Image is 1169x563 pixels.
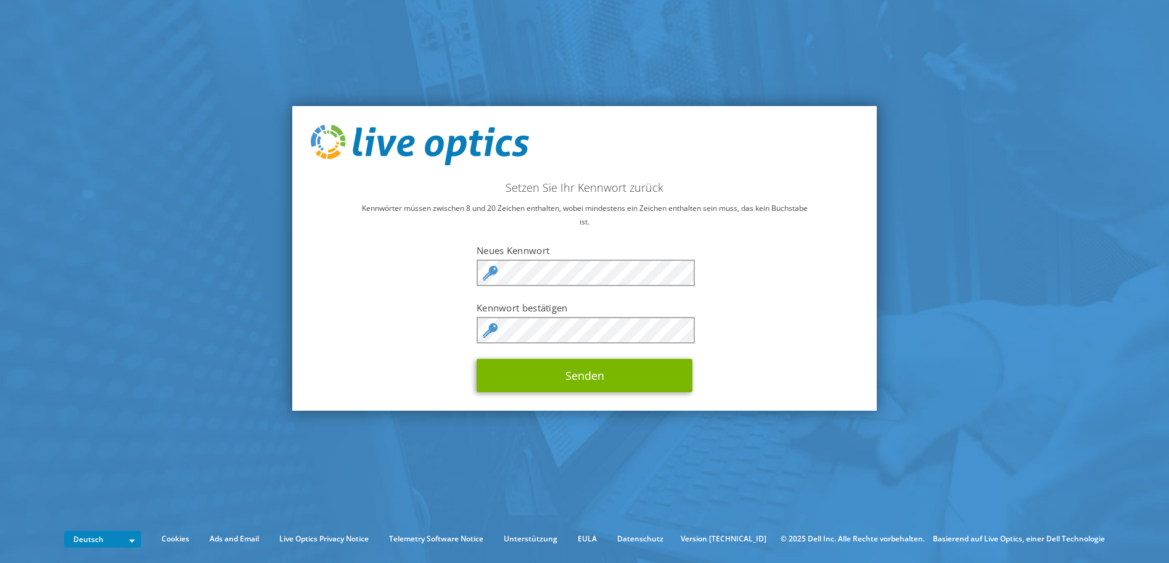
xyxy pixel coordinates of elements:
li: © 2025 Dell Inc. Alle Rechte vorbehalten. [774,532,931,546]
img: live_optics_svg.svg [311,125,529,165]
a: Datenschutz [608,532,673,546]
a: Telemetry Software Notice [380,532,493,546]
h2: Setzen Sie Ihr Kennwort zurück [311,181,858,194]
a: Unterstützung [494,532,567,546]
label: Neues Kennwort [477,244,692,257]
li: Version [TECHNICAL_ID] [675,532,773,546]
a: Live Optics Privacy Notice [270,532,378,546]
a: Ads and Email [200,532,268,546]
button: Senden [477,359,692,392]
a: EULA [568,532,606,546]
label: Kennwort bestätigen [477,302,692,314]
li: Basierend auf Live Optics, einer Dell Technologie [933,532,1105,546]
p: Kennwörter müssen zwischen 8 und 20 Zeichen enthalten, wobei mindestens ein Zeichen enthalten sei... [311,202,858,229]
a: Cookies [152,532,199,546]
